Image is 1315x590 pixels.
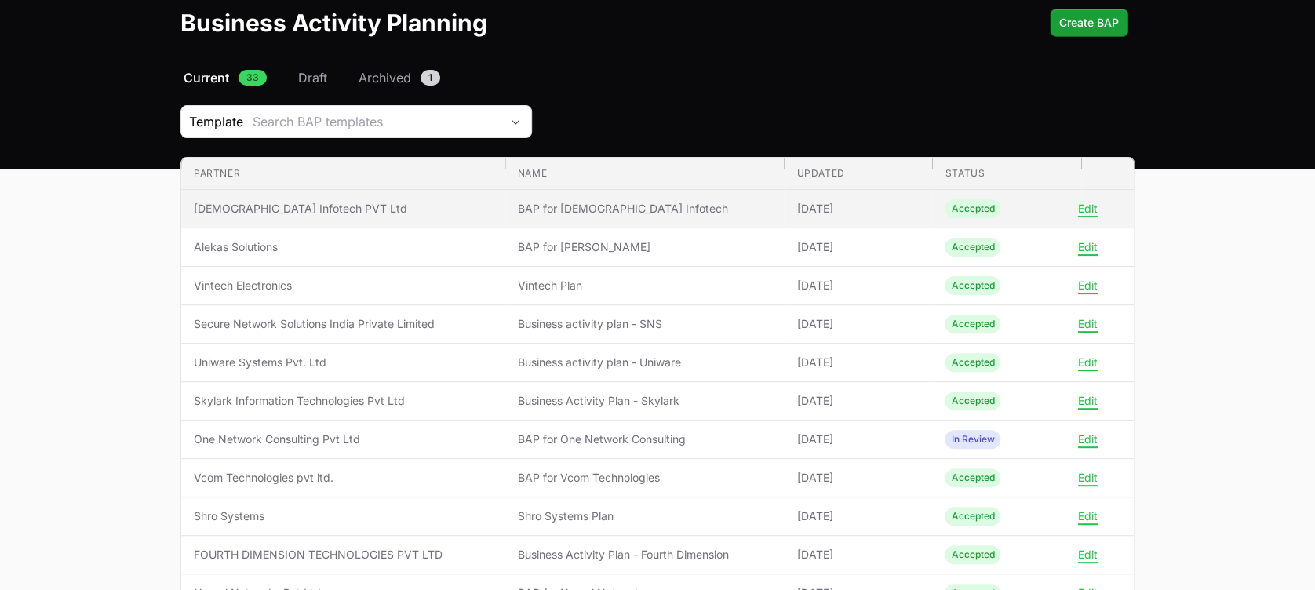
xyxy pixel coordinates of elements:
[243,106,531,137] button: Search BAP templates
[1078,432,1098,446] button: Edit
[1050,9,1128,37] button: Create BAP
[239,70,267,86] span: 33
[796,355,920,370] span: [DATE]
[1059,13,1119,32] span: Create BAP
[1078,509,1098,523] button: Edit
[1078,394,1098,408] button: Edit
[518,316,772,332] span: Business activity plan - SNS
[518,547,772,563] span: Business Activity Plan - Fourth Dimension
[421,70,440,86] span: 1
[181,112,243,131] span: Template
[1078,317,1098,331] button: Edit
[518,355,772,370] span: Business activity plan - Uniware
[796,201,920,217] span: [DATE]
[180,68,270,87] a: Current33
[518,432,772,447] span: BAP for One Network Consulting
[796,278,920,293] span: [DATE]
[194,201,493,217] span: [DEMOGRAPHIC_DATA] Infotech PVT Ltd
[518,239,772,255] span: BAP for [PERSON_NAME]
[796,470,920,486] span: [DATE]
[184,68,229,87] span: Current
[194,547,493,563] span: FOURTH DIMENSION TECHNOLOGIES PVT LTD
[784,158,932,190] th: Updated
[180,68,1135,87] nav: Business Activity Plan Navigation navigation
[1078,279,1098,293] button: Edit
[194,278,493,293] span: Vintech Electronics
[505,158,785,190] th: Name
[518,201,772,217] span: BAP for [DEMOGRAPHIC_DATA] Infotech
[796,393,920,409] span: [DATE]
[1078,471,1098,485] button: Edit
[194,239,493,255] span: Alekas Solutions
[796,316,920,332] span: [DATE]
[194,393,493,409] span: Skylark Information Technologies Pvt Ltd
[796,508,920,524] span: [DATE]
[180,105,1135,138] section: Business Activity Plan Filters
[796,432,920,447] span: [DATE]
[1078,355,1098,370] button: Edit
[518,393,772,409] span: Business Activity Plan - Skylark
[295,68,330,87] a: Draft
[180,9,487,37] h1: Business Activity Planning
[181,158,505,190] th: Partner
[253,112,500,131] div: Search BAP templates
[194,432,493,447] span: One Network Consulting Pvt Ltd
[1078,548,1098,562] button: Edit
[194,508,493,524] span: Shro Systems
[1078,202,1098,216] button: Edit
[1050,9,1128,37] div: Primary actions
[359,68,411,87] span: Archived
[194,355,493,370] span: Uniware Systems Pvt. Ltd
[518,508,772,524] span: Shro Systems Plan
[518,278,772,293] span: Vintech Plan
[194,470,493,486] span: Vcom Technologies pvt ltd.
[1078,240,1098,254] button: Edit
[194,316,493,332] span: Secure Network Solutions India Private Limited
[355,68,443,87] a: Archived1
[796,547,920,563] span: [DATE]
[518,470,772,486] span: BAP for Vcom Technologies
[932,158,1080,190] th: Status
[298,68,327,87] span: Draft
[796,239,920,255] span: [DATE]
